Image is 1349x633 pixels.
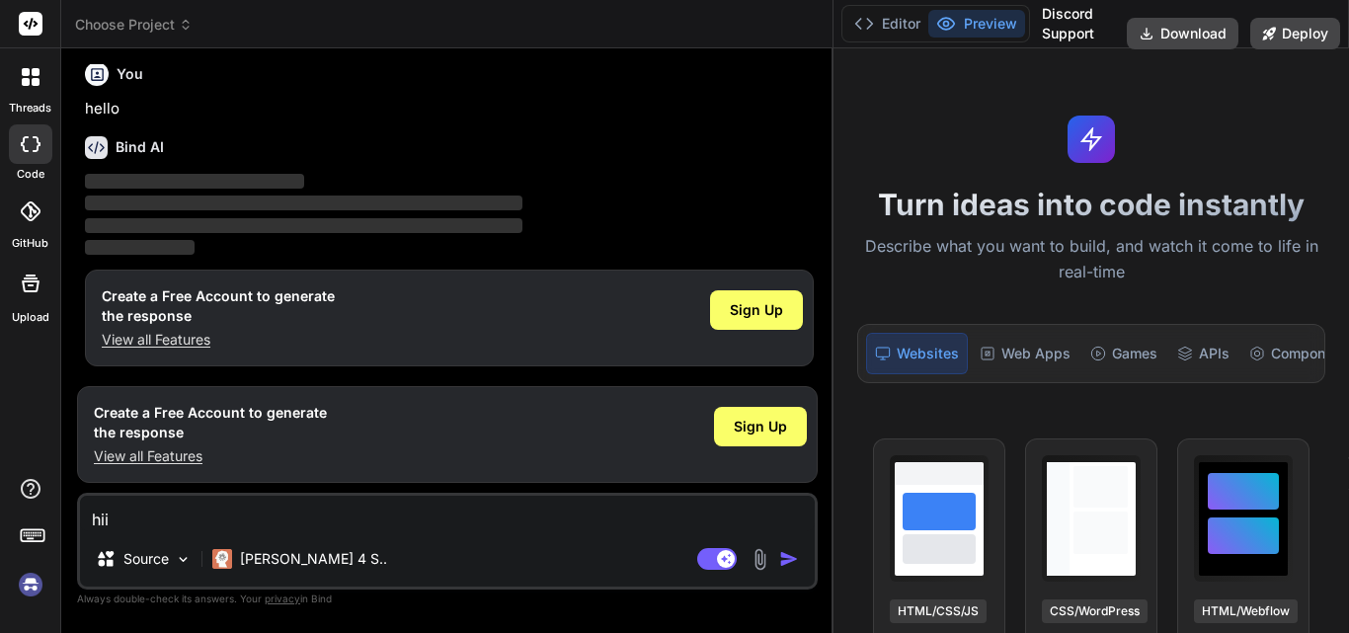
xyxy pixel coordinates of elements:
[734,417,787,436] span: Sign Up
[80,496,815,531] textarea: hii
[9,100,51,117] label: threads
[123,549,169,569] p: Source
[928,10,1025,38] button: Preview
[866,333,968,374] div: Websites
[85,218,522,233] span: ‌
[1042,599,1148,623] div: CSS/WordPress
[845,234,1337,284] p: Describe what you want to build, and watch it come to life in real-time
[12,235,48,252] label: GitHub
[85,240,195,255] span: ‌
[94,403,327,442] h1: Create a Free Account to generate the response
[972,333,1078,374] div: Web Apps
[175,551,192,568] img: Pick Models
[212,549,232,569] img: Claude 4 Sonnet
[240,549,387,569] p: [PERSON_NAME] 4 S..
[749,548,771,571] img: attachment
[1250,18,1340,49] button: Deploy
[12,309,49,326] label: Upload
[17,166,44,183] label: code
[102,330,335,350] p: View all Features
[75,15,193,35] span: Choose Project
[730,300,783,320] span: Sign Up
[77,590,818,608] p: Always double-check its answers. Your in Bind
[85,98,814,120] p: hello
[1082,333,1165,374] div: Games
[846,10,928,38] button: Editor
[265,593,300,604] span: privacy
[14,568,47,601] img: signin
[1169,333,1237,374] div: APIs
[779,549,799,569] img: icon
[845,187,1337,222] h1: Turn ideas into code instantly
[85,174,304,189] span: ‌
[94,446,327,466] p: View all Features
[1127,18,1238,49] button: Download
[85,196,522,210] span: ‌
[117,64,143,84] h6: You
[102,286,335,326] h1: Create a Free Account to generate the response
[1194,599,1298,623] div: HTML/Webflow
[890,599,987,623] div: HTML/CSS/JS
[116,137,164,157] h6: Bind AI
